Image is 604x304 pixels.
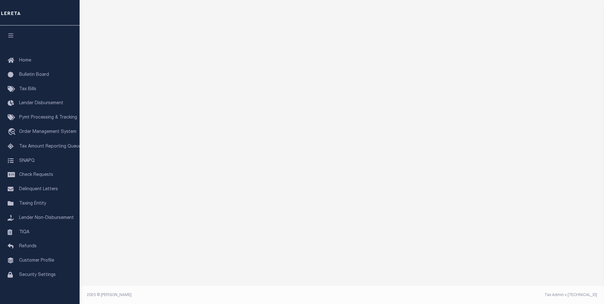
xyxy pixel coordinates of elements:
span: Lender Non-Disbursement [19,216,74,220]
span: Delinquent Letters [19,187,58,192]
span: Tax Amount Reporting Queue [19,144,81,149]
span: TIQA [19,230,29,234]
span: Order Management System [19,130,76,134]
span: Taxing Entity [19,201,46,206]
span: Pymt Processing & Tracking [19,115,77,120]
div: 2025 © [PERSON_NAME]. [82,292,342,298]
div: Tax Admin v.[TECHNICAL_ID] [347,292,597,298]
span: Customer Profile [19,258,54,263]
span: Tax Bills [19,87,36,91]
span: SNAPQ [19,158,35,163]
span: Refunds [19,244,37,249]
span: Security Settings [19,273,56,277]
span: Bulletin Board [19,73,49,77]
i: travel_explore [8,128,18,136]
span: Home [19,58,31,63]
span: Lender Disbursement [19,101,63,105]
span: Check Requests [19,173,53,177]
